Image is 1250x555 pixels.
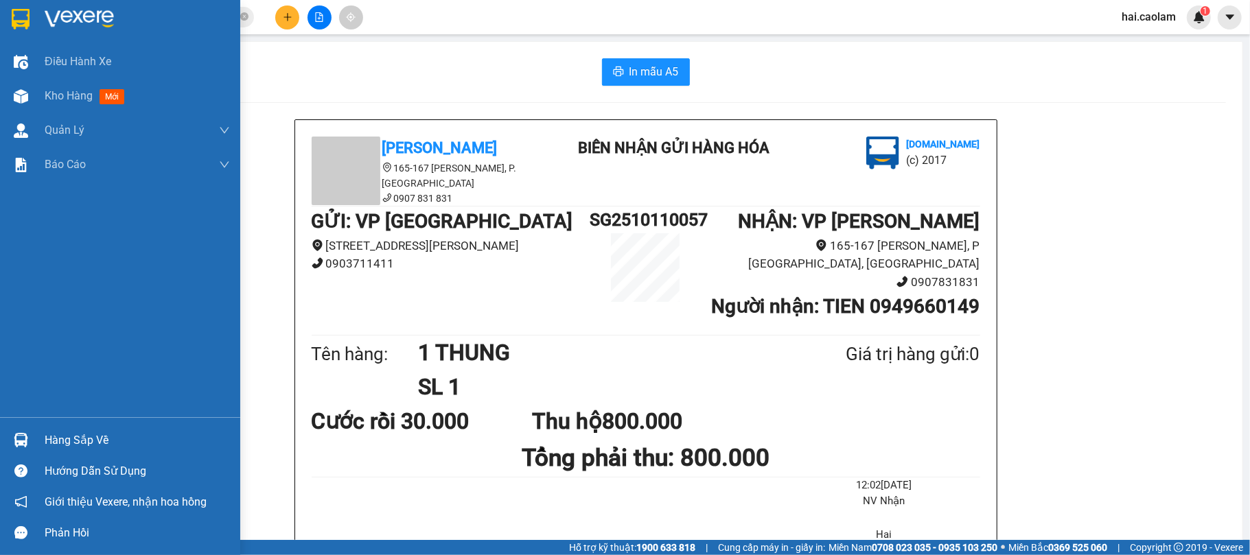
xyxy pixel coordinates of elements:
b: BIÊN NHẬN GỬI HÀNG HÓA [578,139,769,156]
span: file-add [314,12,324,22]
button: file-add [308,5,332,29]
span: Miền Nam [829,540,997,555]
h1: Tổng phải thu: 800.000 [312,439,980,477]
span: Hỗ trợ kỹ thuật: [569,540,695,555]
li: 12:02[DATE] [788,477,980,494]
span: down [219,125,230,136]
span: 1 [1203,6,1207,16]
img: warehouse-icon [14,55,28,69]
h1: SL 1 [418,370,779,404]
b: [DOMAIN_NAME] [906,139,980,150]
b: BIÊN NHẬN GỬI HÀNG HÓA [89,20,132,132]
span: plus [283,12,292,22]
button: printerIn mẫu A5 [602,58,690,86]
span: close-circle [240,12,248,21]
img: logo.jpg [866,137,899,169]
span: phone [312,257,323,269]
div: Cước rồi 30.000 [312,404,532,438]
span: phone [896,276,908,287]
span: environment [815,239,827,251]
div: Giá trị hàng gửi: 0 [779,340,980,368]
li: Hai [788,527,980,543]
b: [DOMAIN_NAME] [115,52,189,63]
strong: 1900 633 818 [636,542,695,553]
span: Báo cáo [45,156,86,173]
span: hai.caolam [1111,8,1187,25]
img: warehouse-icon [14,433,28,447]
span: Quản Lý [45,121,84,139]
span: printer [613,66,624,79]
img: logo-vxr [12,9,30,29]
div: Hàng sắp về [45,430,230,451]
b: Người nhận : TIEN 0949660149 [711,295,980,318]
span: Giới thiệu Vexere, nhận hoa hồng [45,493,207,510]
span: environment [312,239,323,251]
span: Cung cấp máy in - giấy in: [718,540,825,555]
b: [PERSON_NAME] [17,88,78,153]
span: notification [14,495,27,508]
strong: 0708 023 035 - 0935 103 250 [872,542,997,553]
span: Kho hàng [45,89,93,102]
div: Hướng dẫn sử dụng [45,461,230,482]
h1: SG2510110057 [590,206,701,233]
span: caret-down [1224,11,1236,23]
div: Tên hàng: [312,340,419,368]
li: 0903711411 [312,255,590,273]
span: phone [382,193,392,202]
span: mới [100,89,124,104]
img: solution-icon [14,158,28,172]
b: NHẬN : VP [PERSON_NAME] [738,210,980,233]
button: plus [275,5,299,29]
button: caret-down [1218,5,1242,29]
strong: 0369 525 060 [1048,542,1107,553]
span: close-circle [240,11,248,24]
span: ⚪️ [1001,545,1005,550]
span: copyright [1174,543,1183,552]
li: 0907831831 [702,273,980,292]
li: 165-167 [PERSON_NAME], P. [GEOGRAPHIC_DATA] [312,161,559,191]
span: environment [382,163,392,172]
span: | [1118,540,1120,555]
span: Điều hành xe [45,53,111,70]
span: message [14,526,27,539]
li: NV Nhận [788,493,980,510]
span: In mẫu A5 [629,63,679,80]
span: | [706,540,708,555]
span: down [219,159,230,170]
img: logo.jpg [149,17,182,50]
b: GỬI : VP [GEOGRAPHIC_DATA] [312,210,573,233]
sup: 1 [1201,6,1210,16]
li: [STREET_ADDRESS][PERSON_NAME] [312,237,590,255]
li: 0907 831 831 [312,191,559,206]
img: warehouse-icon [14,123,28,138]
span: question-circle [14,464,27,477]
b: [PERSON_NAME] [382,139,498,156]
button: aim [339,5,363,29]
span: aim [346,12,356,22]
div: Thu hộ 800.000 [532,404,752,438]
span: Miền Bắc [1008,540,1107,555]
li: (c) 2017 [115,65,189,82]
li: (c) 2017 [906,152,980,169]
li: 165-167 [PERSON_NAME], P [GEOGRAPHIC_DATA], [GEOGRAPHIC_DATA] [702,237,980,273]
img: warehouse-icon [14,89,28,104]
div: Phản hồi [45,523,230,543]
h1: 1 THUNG [418,335,779,370]
img: icon-new-feature [1193,11,1205,23]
